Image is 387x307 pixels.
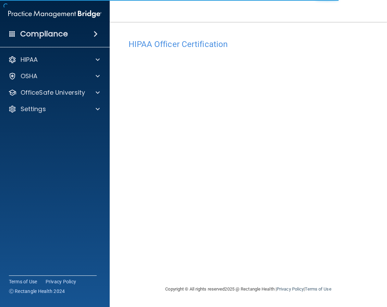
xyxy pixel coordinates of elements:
[21,56,38,64] p: HIPAA
[20,29,68,39] h4: Compliance
[21,88,85,97] p: OfficeSafe University
[129,40,368,49] h4: HIPAA Officer Certification
[8,56,100,64] a: HIPAA
[9,278,37,285] a: Terms of Use
[123,278,374,300] div: Copyright © All rights reserved 2025 @ Rectangle Health | |
[9,288,65,295] span: Ⓒ Rectangle Health 2024
[277,286,304,292] a: Privacy Policy
[305,286,331,292] a: Terms of Use
[8,88,100,97] a: OfficeSafe University
[46,278,76,285] a: Privacy Policy
[8,105,100,113] a: Settings
[8,7,101,21] img: PMB logo
[129,52,368,275] iframe: hipaa-training
[8,72,100,80] a: OSHA
[21,105,46,113] p: Settings
[21,72,38,80] p: OSHA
